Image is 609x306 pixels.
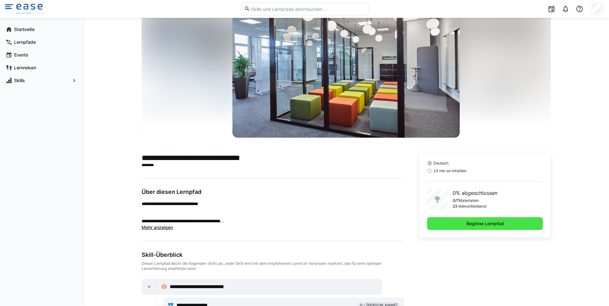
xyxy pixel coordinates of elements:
[433,161,449,166] span: Deutsch
[453,204,465,209] p: 23 min
[433,168,466,173] span: 23 min an Inhalten
[142,251,404,258] div: Skill-Überblick
[142,261,404,271] div: Dieser Lernpfad deckt die folgenden Skills ab. Jeder Skill wird mit dem empfohlenen Level an Vorw...
[453,198,459,203] p: 0/7
[427,217,543,230] button: Beginne Lernpfad
[453,189,497,197] p: 0% abgeschlossen
[250,6,365,12] input: Skills und Lernpfade durchsuchen…
[459,198,479,203] p: Materialien
[465,204,486,209] p: verbleibend
[465,220,505,227] span: Beginne Lernpfad
[142,225,173,230] span: Mehr anzeigen
[142,188,404,195] h3: Über diesen Lernpfad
